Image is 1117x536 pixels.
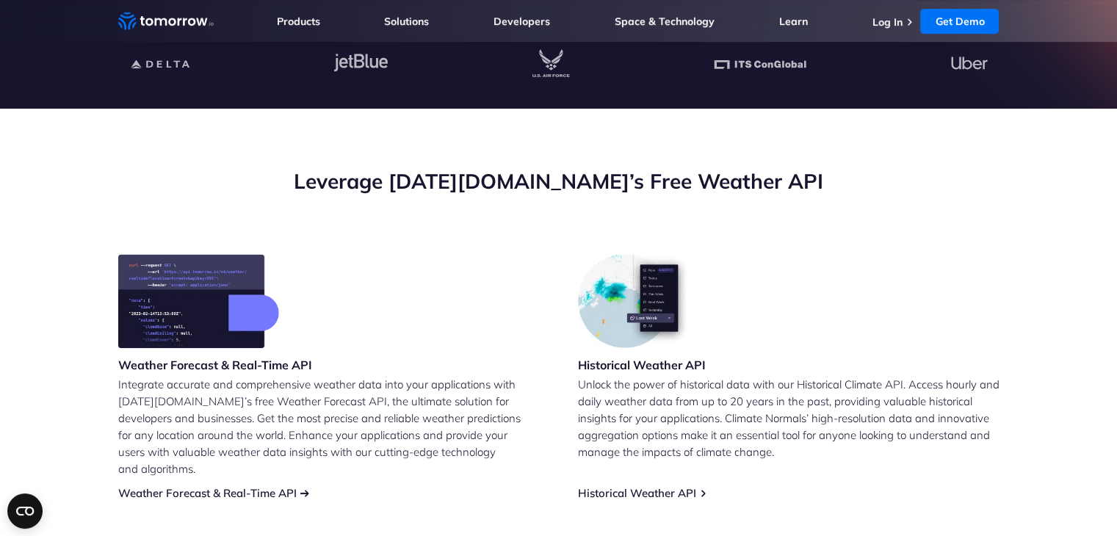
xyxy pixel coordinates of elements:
[277,15,320,28] a: Products
[578,376,999,460] p: Unlock the power of historical data with our Historical Climate API. Access hourly and daily weat...
[118,486,297,500] a: Weather Forecast & Real-Time API
[779,15,808,28] a: Learn
[118,376,540,477] p: Integrate accurate and comprehensive weather data into your applications with [DATE][DOMAIN_NAME]...
[384,15,429,28] a: Solutions
[872,15,902,29] a: Log In
[615,15,715,28] a: Space & Technology
[578,357,706,373] h3: Historical Weather API
[118,167,999,195] h2: Leverage [DATE][DOMAIN_NAME]’s Free Weather API
[118,357,312,373] h3: Weather Forecast & Real-Time API
[118,10,214,32] a: Home link
[7,493,43,529] button: Open CMP widget
[494,15,550,28] a: Developers
[578,486,696,500] a: Historical Weather API
[920,9,999,34] a: Get Demo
